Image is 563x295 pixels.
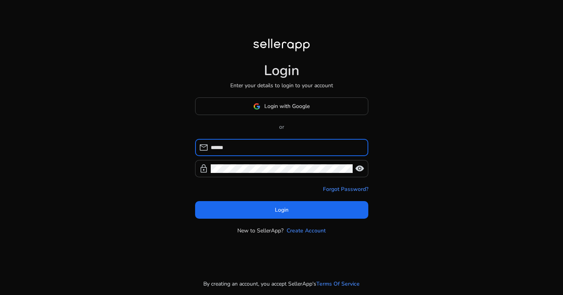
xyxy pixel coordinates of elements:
[195,123,368,131] p: or
[237,227,283,235] p: New to SellerApp?
[323,185,368,193] a: Forgot Password?
[230,81,333,90] p: Enter your details to login to your account
[316,280,360,288] a: Terms Of Service
[264,62,299,79] h1: Login
[195,97,368,115] button: Login with Google
[264,102,310,110] span: Login with Google
[355,164,364,173] span: visibility
[199,164,208,173] span: lock
[195,201,368,219] button: Login
[253,103,260,110] img: google-logo.svg
[275,206,289,214] span: Login
[199,143,208,152] span: mail
[287,227,326,235] a: Create Account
